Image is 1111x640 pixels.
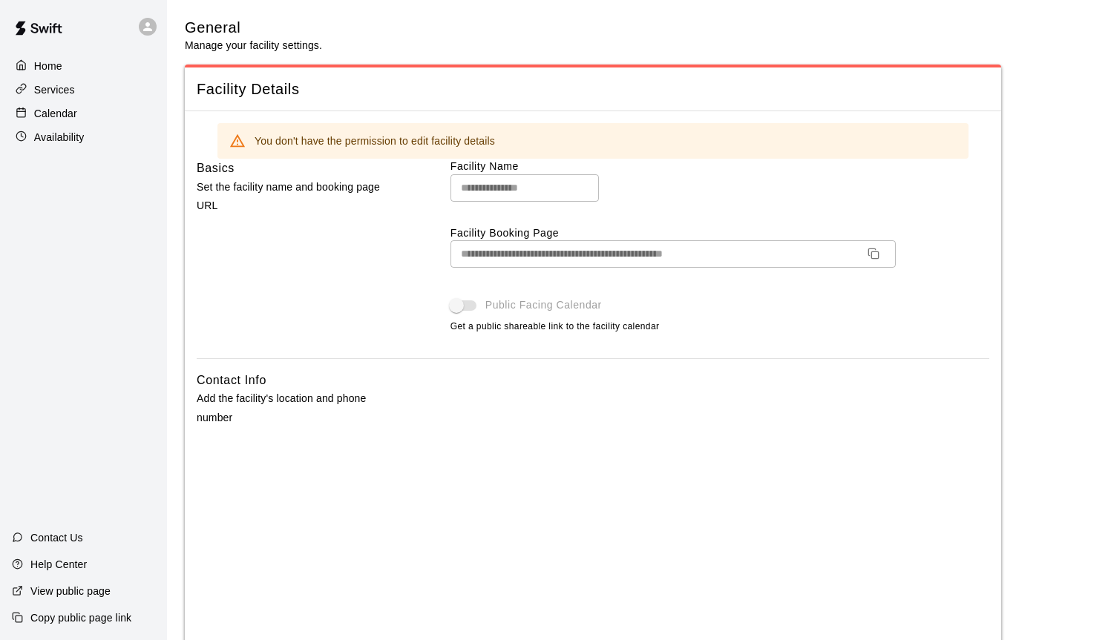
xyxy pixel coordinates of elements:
[862,242,885,265] button: Copy URL
[485,297,602,313] span: Public Facing Calendar
[197,159,235,178] h6: Basics
[30,610,131,625] p: Copy public page link
[185,38,322,53] p: Manage your facility settings.
[30,584,111,598] p: View public page
[450,159,989,174] label: Facility Name
[255,128,495,154] div: You don't have the permission to edit facility details
[12,79,155,101] a: Services
[30,530,83,545] p: Contact Us
[450,225,989,240] label: Facility Booking Page
[197,389,403,426] p: Add the facility's location and phone number
[34,82,75,97] p: Services
[30,557,87,572] p: Help Center
[34,106,77,121] p: Calendar
[450,320,660,334] span: Get a public shareable link to the facility calendar
[12,102,155,125] a: Calendar
[34,59,62,73] p: Home
[185,18,322,38] h5: General
[197,371,266,390] h6: Contact Info
[197,79,989,99] span: Facility Details
[34,130,85,145] p: Availability
[197,178,403,215] p: Set the facility name and booking page URL
[12,126,155,148] a: Availability
[12,55,155,77] a: Home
